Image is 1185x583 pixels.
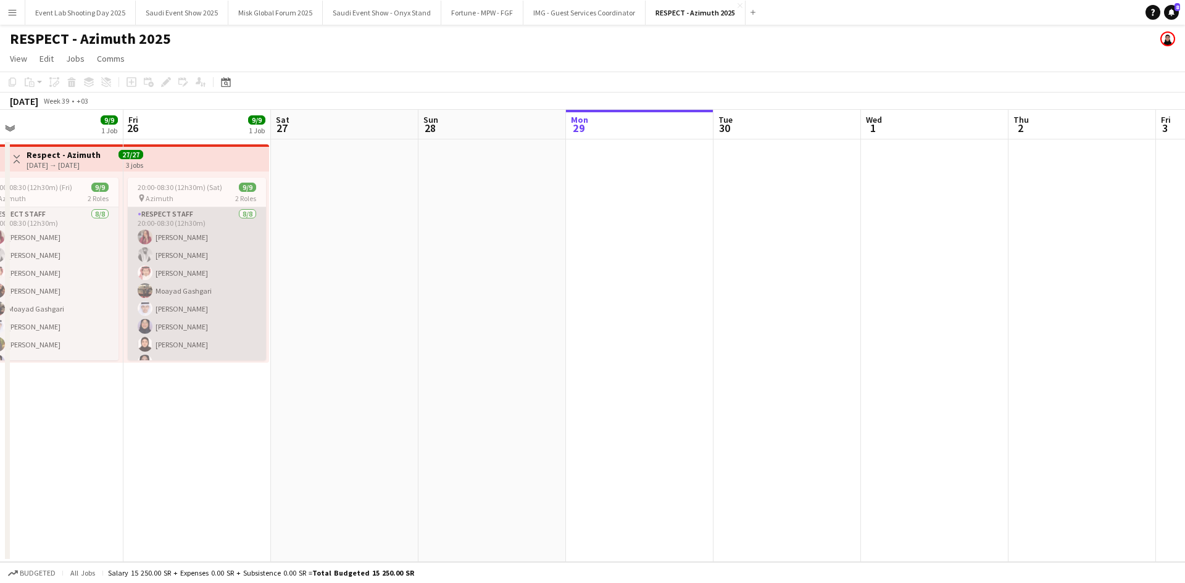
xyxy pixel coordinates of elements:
span: 26 [127,121,138,135]
span: Sun [423,114,438,125]
a: Jobs [61,51,89,67]
h3: Respect - Azimuth [27,149,101,160]
span: Wed [866,114,882,125]
span: 8 [1175,3,1180,11]
div: 1 Job [249,126,265,135]
button: Saudi Event Show 2025 [136,1,228,25]
span: Mon [571,114,588,125]
span: 28 [422,121,438,135]
button: Misk Global Forum 2025 [228,1,323,25]
div: [DATE] → [DATE] [27,160,101,170]
div: 1 Job [101,126,117,135]
span: Edit [39,53,54,64]
div: [DATE] [10,95,38,107]
span: 9/9 [239,183,256,192]
span: Thu [1013,114,1029,125]
span: 1 [864,121,882,135]
button: Fortune - MPW - FGF [441,1,523,25]
span: 27/27 [118,150,143,159]
button: IMG - Guest Services Coordinator [523,1,646,25]
button: Saudi Event Show - Onyx Stand [323,1,441,25]
span: 2 Roles [88,194,109,203]
div: +03 [77,96,88,105]
span: Fri [1161,114,1171,125]
span: Total Budgeted 15 250.00 SR [312,568,414,577]
span: 20:00-08:30 (12h30m) (Sat) [138,183,222,192]
button: Budgeted [6,566,57,580]
span: 2 Roles [235,194,256,203]
span: Week 39 [41,96,72,105]
span: 9/9 [248,115,265,125]
span: Tue [718,114,733,125]
h1: RESPECT - Azimuth 2025 [10,30,171,48]
span: View [10,53,27,64]
span: Comms [97,53,125,64]
span: 2 [1012,121,1029,135]
span: 9/9 [91,183,109,192]
span: 27 [274,121,289,135]
div: Salary 15 250.00 SR + Expenses 0.00 SR + Subsistence 0.00 SR = [108,568,414,577]
span: Fri [128,114,138,125]
span: Azimuth [146,194,173,203]
button: Event Lab Shooting Day 2025 [25,1,136,25]
span: All jobs [68,568,98,577]
a: 8 [1164,5,1179,20]
span: 30 [717,121,733,135]
div: 3 jobs [126,159,143,170]
app-job-card: 20:00-08:30 (12h30m) (Sat)9/9 Azimuth2 RolesRespect Staff8/820:00-08:30 (12h30m)[PERSON_NAME][PER... [128,178,266,360]
span: 9/9 [101,115,118,125]
span: Jobs [66,53,85,64]
a: View [5,51,32,67]
span: 3 [1159,121,1171,135]
a: Comms [92,51,130,67]
span: Budgeted [20,569,56,577]
app-user-avatar: Reem Al Shorafa [1160,31,1175,46]
app-card-role: Respect Staff8/820:00-08:30 (12h30m)[PERSON_NAME][PERSON_NAME][PERSON_NAME]Moayad Gashgari[PERSON... [128,207,266,374]
span: Sat [276,114,289,125]
span: 29 [569,121,588,135]
a: Edit [35,51,59,67]
button: RESPECT - Azimuth 2025 [646,1,746,25]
